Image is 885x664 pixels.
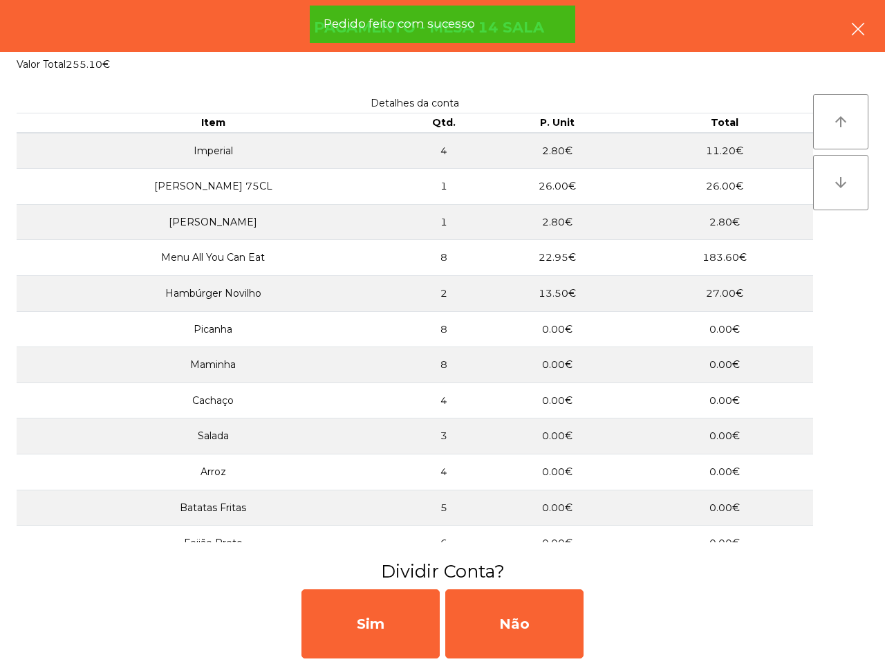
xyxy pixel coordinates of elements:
td: 2 [410,276,478,312]
td: 0.00€ [635,418,813,454]
td: Batatas Fritas [17,490,410,526]
span: 255.10€ [66,58,110,71]
td: 0.00€ [635,347,813,383]
td: Arroz [17,454,410,490]
span: Pedido feito com sucesso [324,15,475,33]
td: Imperial [17,133,410,169]
td: 5 [410,490,478,526]
td: 1 [410,204,478,240]
td: Hambúrger Novilho [17,276,410,312]
td: 2.80€ [635,204,813,240]
td: 0.00€ [478,418,635,454]
i: arrow_downward [832,174,849,191]
td: 4 [410,382,478,418]
td: 0.00€ [478,311,635,347]
td: 26.00€ [635,169,813,205]
h3: Dividir Conta? [10,559,875,584]
div: Sim [301,589,440,658]
th: Qtd. [410,113,478,133]
td: 22.95€ [478,240,635,276]
td: 0.00€ [635,382,813,418]
i: arrow_upward [832,113,849,130]
td: 2.80€ [478,133,635,169]
td: 183.60€ [635,240,813,276]
td: 4 [410,133,478,169]
button: arrow_downward [813,155,868,210]
td: 8 [410,347,478,383]
td: 0.00€ [635,490,813,526]
button: arrow_upward [813,94,868,149]
td: 6 [410,526,478,562]
td: 0.00€ [635,454,813,490]
span: Valor Total [17,58,66,71]
td: 27.00€ [635,276,813,312]
td: Cachaço [17,382,410,418]
td: 0.00€ [635,526,813,562]
td: Maminha [17,347,410,383]
th: Item [17,113,410,133]
th: P. Unit [478,113,635,133]
td: 0.00€ [478,382,635,418]
span: Detalhes da conta [371,97,459,109]
td: 0.00€ [478,526,635,562]
td: Feijão Preto [17,526,410,562]
td: 11.20€ [635,133,813,169]
td: 3 [410,418,478,454]
div: Não [445,589,584,658]
td: 13.50€ [478,276,635,312]
td: 4 [410,454,478,490]
td: 0.00€ [478,490,635,526]
td: 2.80€ [478,204,635,240]
td: [PERSON_NAME] [17,204,410,240]
td: 0.00€ [478,454,635,490]
td: 0.00€ [478,347,635,383]
td: Menu All You Can Eat [17,240,410,276]
td: Picanha [17,311,410,347]
td: 26.00€ [478,169,635,205]
td: [PERSON_NAME] 75CL [17,169,410,205]
th: Total [635,113,813,133]
td: 8 [410,240,478,276]
td: Salada [17,418,410,454]
td: 0.00€ [635,311,813,347]
td: 1 [410,169,478,205]
td: 8 [410,311,478,347]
